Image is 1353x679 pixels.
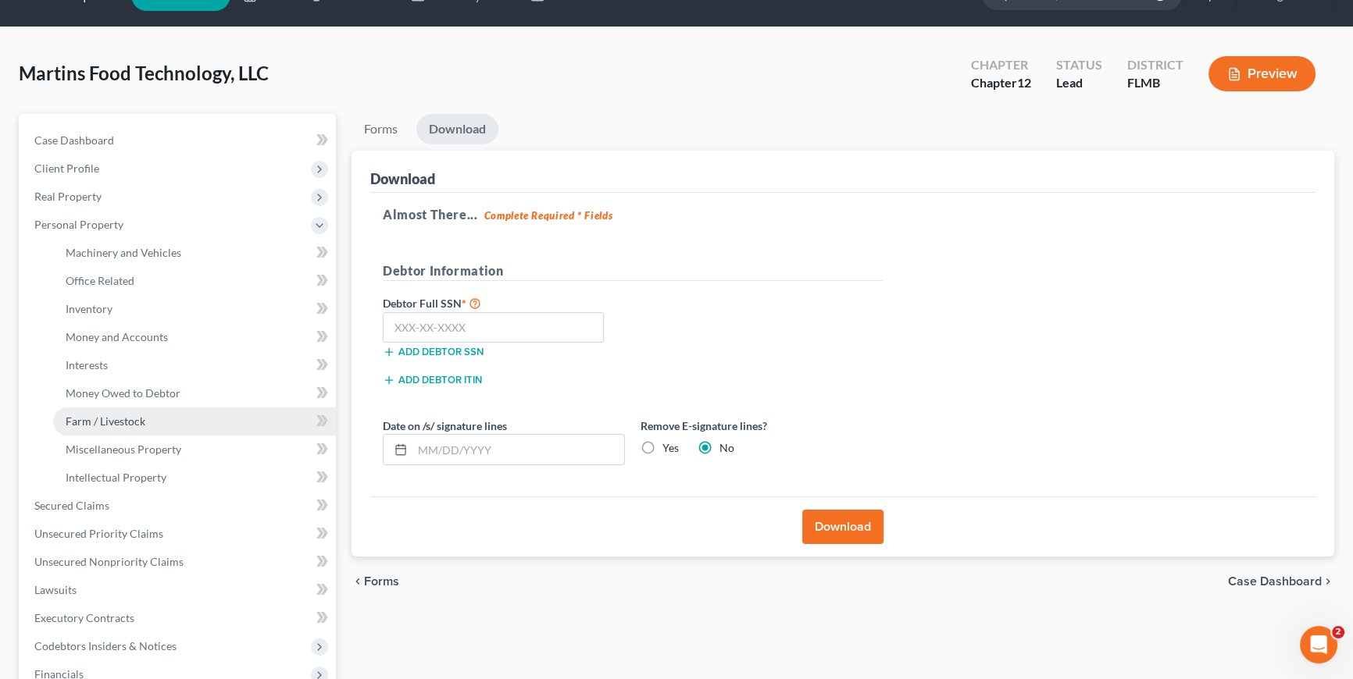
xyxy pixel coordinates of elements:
span: Codebtors Insiders & Notices [34,639,177,652]
span: 2 [1332,626,1344,638]
i: chevron_right [1322,575,1334,588]
span: Real Property [34,190,102,203]
span: Inventory [66,302,112,315]
a: Executory Contracts [22,604,336,632]
span: Money and Accounts [66,330,168,343]
label: No [719,440,734,456]
button: Add debtor ITIN [383,374,482,386]
div: District [1127,56,1183,74]
span: 12 [1017,75,1031,90]
a: Case Dashboard [22,126,336,155]
span: Intellectual Property [66,471,166,484]
a: Money and Accounts [53,323,336,351]
a: Forms [352,114,410,144]
span: Lawsuits [34,583,77,596]
span: Farm / Livestock [66,414,145,428]
h5: Almost There... [383,205,1303,224]
span: Forms [364,575,399,588]
div: Lead [1056,74,1102,92]
iframe: Intercom live chat [1300,626,1337,663]
label: Yes [662,440,679,456]
a: Miscellaneous Property [53,435,336,464]
a: Secured Claims [22,492,336,520]
a: Intellectual Property [53,464,336,492]
span: Interests [66,358,108,371]
label: Date on /s/ signature lines [383,418,507,434]
a: Lawsuits [22,576,336,604]
button: Download [802,510,884,544]
div: Chapter [971,74,1031,92]
div: Status [1056,56,1102,74]
span: Executory Contracts [34,611,134,624]
div: FLMB [1127,74,1183,92]
h5: Debtor Information [383,261,883,281]
a: Unsecured Nonpriority Claims [22,548,336,576]
input: MM/DD/YYYY [412,435,624,464]
span: Secured Claims [34,499,109,512]
a: Farm / Livestock [53,407,336,435]
strong: Complete Required * Fields [484,209,613,222]
span: Money Owed to Debtor [66,386,180,400]
a: Download [416,114,498,144]
div: Chapter [971,56,1031,74]
i: chevron_left [352,575,364,588]
a: Unsecured Priority Claims [22,520,336,548]
a: Interests [53,351,336,379]
span: Personal Property [34,218,123,231]
span: Office Related [66,274,134,287]
a: Inventory [53,295,336,323]
div: Download [370,169,435,188]
span: Machinery and Vehicles [66,246,181,259]
button: Add debtor SSN [383,346,484,358]
label: Debtor Full SSN [375,293,633,312]
a: Case Dashboard chevron_right [1228,575,1334,588]
a: Machinery and Vehicles [53,239,336,267]
span: Unsecured Nonpriority Claims [34,555,184,568]
span: Miscellaneous Property [66,443,181,456]
span: Unsecured Priority Claims [34,527,163,540]
a: Money Owed to Debtor [53,379,336,407]
label: Remove E-signature lines? [641,418,883,434]
span: Case Dashboard [34,133,114,147]
button: chevron_left Forms [352,575,420,588]
span: Martins Food Technology, LLC [19,62,269,84]
button: Preview [1208,56,1316,91]
span: Case Dashboard [1228,575,1322,588]
input: XXX-XX-XXXX [383,312,604,343]
span: Client Profile [34,162,99,175]
a: Office Related [53,267,336,295]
